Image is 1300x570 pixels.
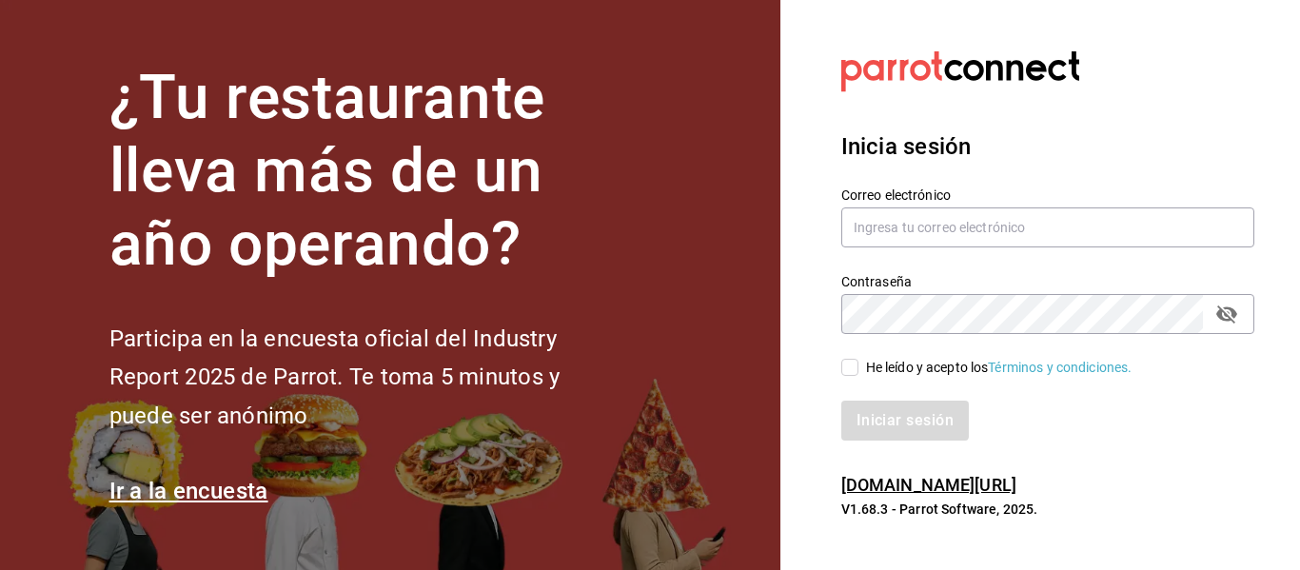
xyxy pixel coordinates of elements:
a: Términos y condiciones. [988,360,1132,375]
button: passwordField [1211,298,1243,330]
input: Ingresa tu correo electrónico [841,207,1254,247]
h2: Participa en la encuesta oficial del Industry Report 2025 de Parrot. Te toma 5 minutos y puede se... [109,320,623,436]
label: Contraseña [841,275,1254,288]
a: [DOMAIN_NAME][URL] [841,475,1016,495]
a: Ir a la encuesta [109,478,268,504]
label: Correo electrónico [841,188,1254,202]
h3: Inicia sesión [841,129,1254,164]
div: He leído y acepto los [866,358,1133,378]
h1: ¿Tu restaurante lleva más de un año operando? [109,62,623,281]
p: V1.68.3 - Parrot Software, 2025. [841,500,1254,519]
